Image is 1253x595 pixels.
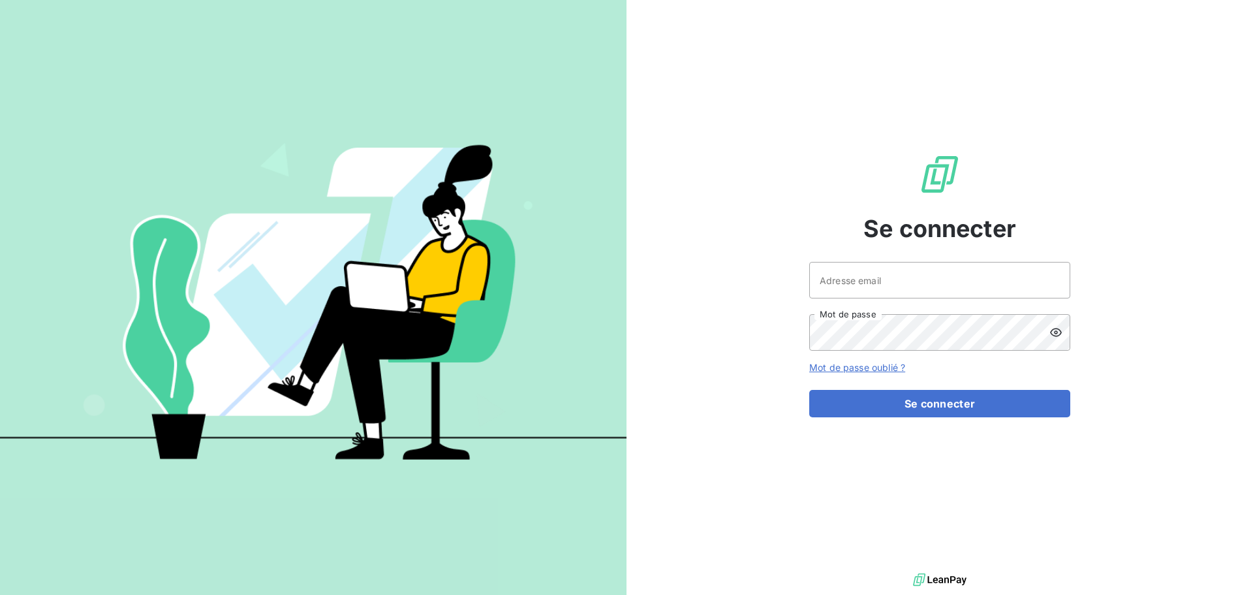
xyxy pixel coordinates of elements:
input: placeholder [809,262,1070,298]
span: Se connecter [863,211,1016,246]
a: Mot de passe oublié ? [809,362,905,373]
img: logo [913,570,967,590]
button: Se connecter [809,390,1070,417]
img: Logo LeanPay [919,153,961,195]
